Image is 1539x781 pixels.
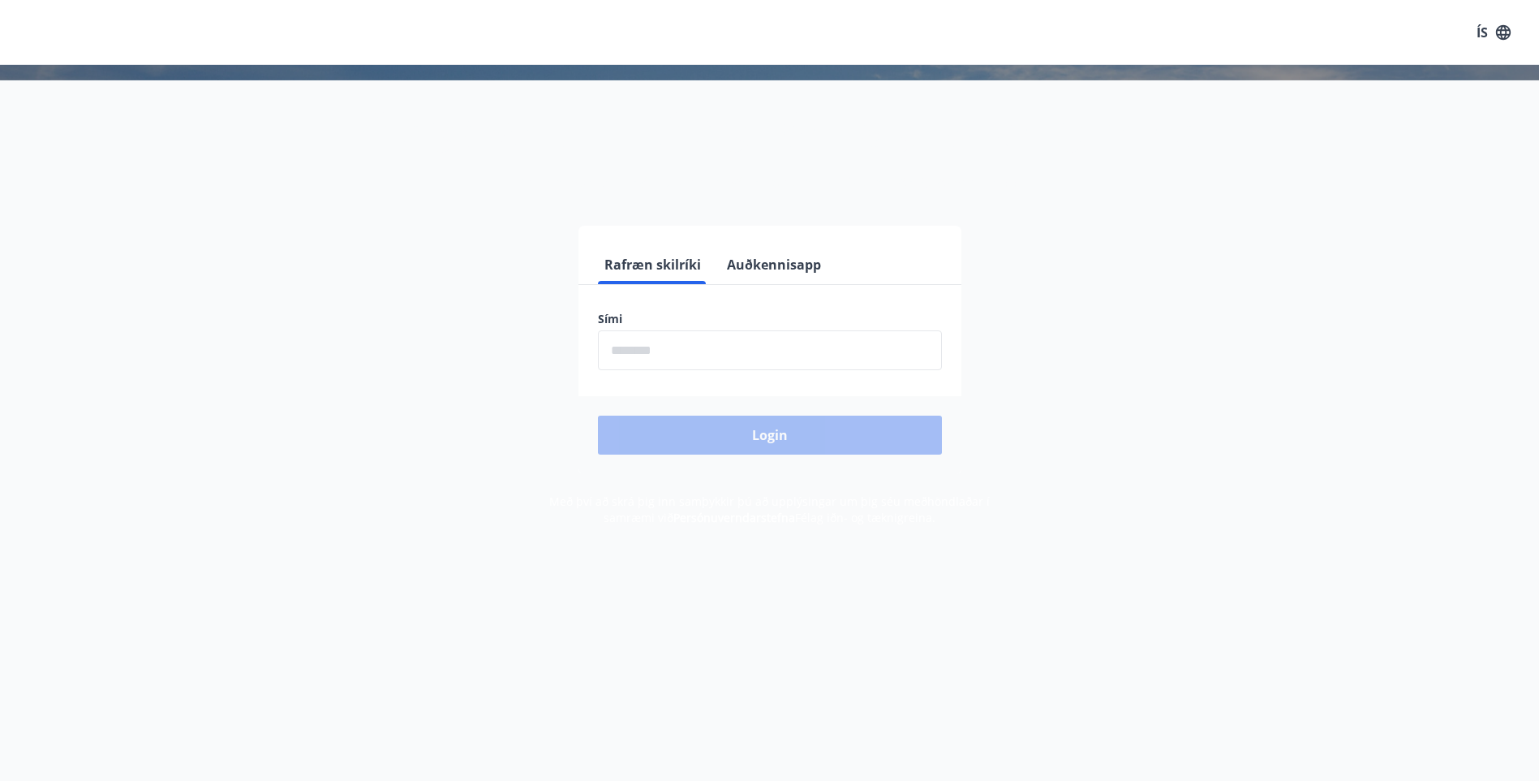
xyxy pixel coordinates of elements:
span: Vinsamlegast skráðu þig inn með rafrænum skilríkjum eða Auðkennisappi. [515,173,1025,192]
h1: Félagavefur, Félag iðn- og tæknigreina [205,97,1335,159]
button: Auðkennisapp [720,245,828,284]
label: Sími [598,311,942,327]
button: ÍS [1468,18,1520,47]
button: Rafræn skilríki [598,245,707,284]
a: Persónuverndarstefna [673,510,795,525]
span: Með því að skrá þig inn samþykkir þú að upplýsingar um þig séu meðhöndlaðar í samræmi við Félag i... [549,494,990,525]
